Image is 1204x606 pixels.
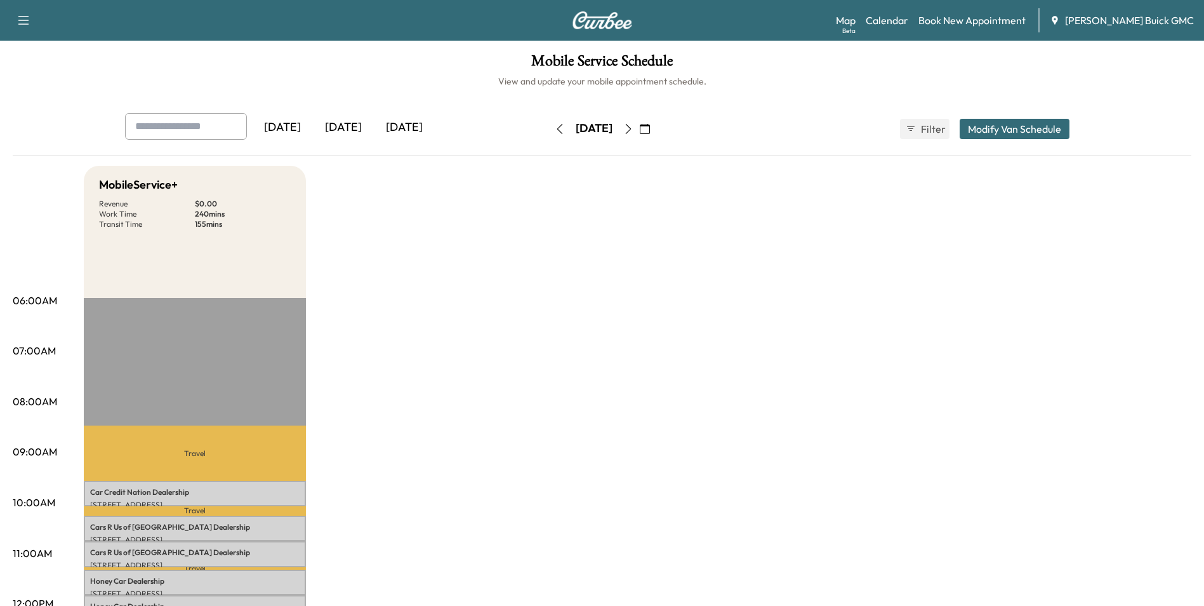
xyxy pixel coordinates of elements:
button: Modify Van Schedule [960,119,1069,139]
p: Honey Car Dealership [90,576,300,586]
img: Curbee Logo [572,11,633,29]
span: Filter [921,121,944,137]
a: Book New Appointment [918,13,1026,28]
p: 11:00AM [13,546,52,561]
p: 08:00AM [13,394,57,409]
p: 240 mins [195,209,291,219]
p: 07:00AM [13,343,56,358]
p: 06:00AM [13,293,57,308]
p: Revenue [99,199,195,209]
p: [STREET_ADDRESS] [90,500,300,510]
div: [DATE] [313,113,374,142]
p: Car Credit Nation Dealership [90,487,300,497]
div: Beta [842,26,856,36]
p: Travel [84,426,306,480]
p: $ 0.00 [195,199,291,209]
h1: Mobile Service Schedule [13,53,1191,75]
p: [STREET_ADDRESS] [90,535,300,545]
a: Calendar [866,13,908,28]
h5: MobileService+ [99,176,178,194]
div: [DATE] [374,113,435,142]
div: [DATE] [252,113,313,142]
p: 10:00AM [13,495,55,510]
p: Travel [84,506,306,516]
h6: View and update your mobile appointment schedule. [13,75,1191,88]
div: [DATE] [576,121,612,137]
button: Filter [900,119,949,139]
p: [STREET_ADDRESS] [90,589,300,599]
span: [PERSON_NAME] Buick GMC [1065,13,1194,28]
p: 155 mins [195,219,291,229]
p: 09:00AM [13,444,57,459]
p: [STREET_ADDRESS] [90,560,300,570]
p: Travel [84,567,306,570]
p: Work Time [99,209,195,219]
p: Cars R Us of [GEOGRAPHIC_DATA] Dealership [90,548,300,558]
p: Transit Time [99,219,195,229]
a: MapBeta [836,13,856,28]
p: Cars R Us of [GEOGRAPHIC_DATA] Dealership [90,522,300,532]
